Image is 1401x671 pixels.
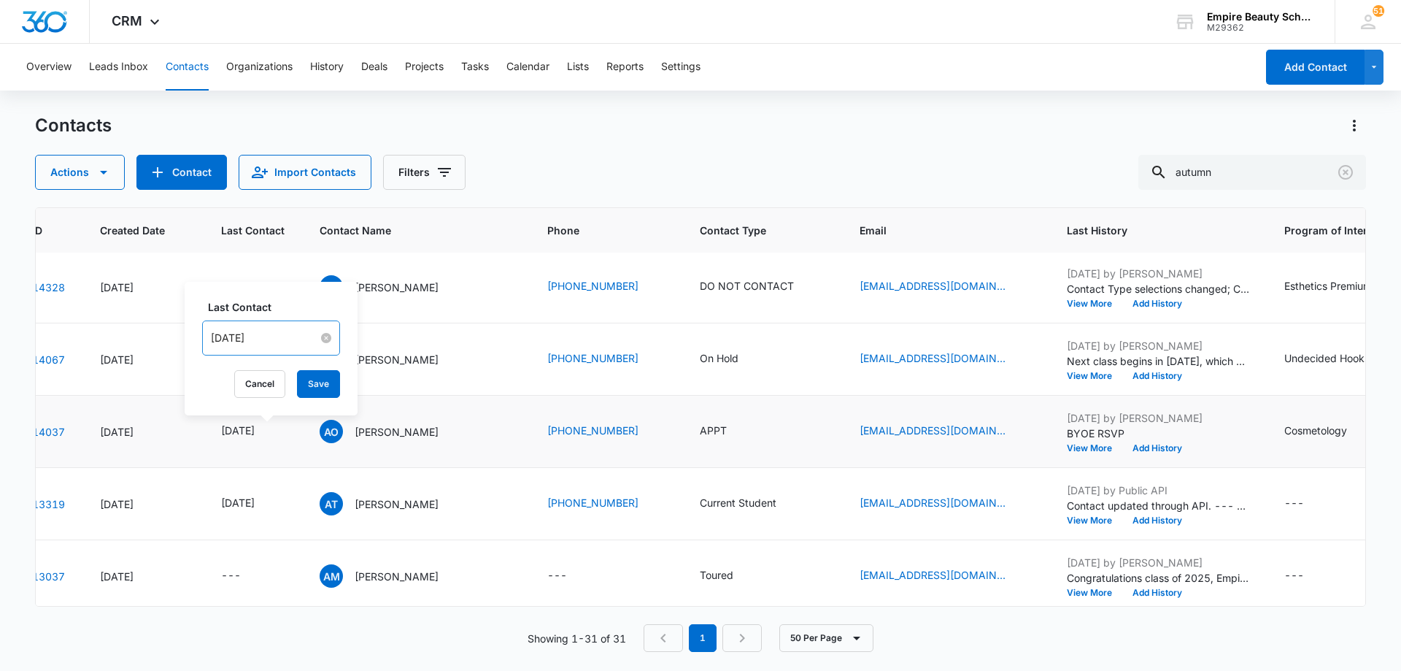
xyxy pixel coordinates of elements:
button: View More [1067,299,1122,308]
span: CRM [112,13,142,28]
a: [PHONE_NUMBER] [547,278,638,294]
nav: Pagination [644,624,762,652]
button: View More [1067,372,1122,380]
a: [EMAIL_ADDRESS][DOMAIN_NAME] [860,567,1006,583]
button: Projects [405,44,444,91]
div: [DATE] [221,495,255,510]
button: View More [1067,588,1122,597]
div: Email - autumn.isobel7@gmail.com - Select to Edit Field [860,350,1032,368]
p: [PERSON_NAME] [355,352,439,367]
div: Undecided Hooksett [1284,350,1383,366]
input: Oct 29, 2024 [211,330,318,346]
button: Add History [1122,444,1192,453]
button: View More [1067,516,1122,525]
p: Contact Type selections changed; Contact was removed and DO NOT CONTACT was added. [1067,281,1249,296]
span: Email [860,223,1011,238]
div: DO NOT CONTACT [700,278,794,294]
button: Contacts [166,44,209,91]
div: Last Contact - - Select to Edit Field [221,567,267,585]
div: [DATE] [100,280,186,295]
div: APPT [700,423,727,438]
div: [DATE] [100,424,186,440]
a: Navigate to contact details page for Autumn Tuttle [32,498,65,510]
button: Add History [1122,299,1192,308]
div: Last Contact - - Select to Edit Field [221,278,267,296]
p: [DATE] by [PERSON_NAME] [1067,266,1249,281]
button: Import Contacts [239,155,371,190]
button: 50 Per Page [779,624,873,652]
p: [DATE] by [PERSON_NAME] [1067,555,1249,570]
span: ID [32,223,44,238]
div: Email - autumn.tuttle143@gmail.com - Select to Edit Field [860,495,1032,513]
span: AL [320,275,343,299]
div: Last Contact - 1730160000 - Select to Edit Field [221,423,281,440]
a: Navigate to contact details page for Autumn Papagian [32,353,65,366]
div: --- [1284,495,1304,513]
div: [DATE] [100,496,186,512]
span: Last History [1067,223,1228,238]
div: Email - Autumnmaher4@gmail.com - Select to Edit Field [860,567,1032,585]
p: [PERSON_NAME] [355,424,439,440]
div: Email - autumnogorzalek@gmail.com - Select to Edit Field [860,423,1032,440]
div: --- [221,567,241,585]
em: 1 [689,624,717,652]
button: Add History [1122,588,1192,597]
span: AM [320,564,343,588]
button: Organizations [226,44,293,91]
div: Contact Type - On Hold - Select to Edit Field [700,350,765,368]
div: On Hold [700,350,738,366]
p: [PERSON_NAME] [355,569,439,584]
button: Calendar [506,44,549,91]
p: Congratulations class of 2025, Empire is hosting a Graduation Celebration for you with Free servi... [1067,570,1249,586]
div: Program of Interest - Cosmetology - Select to Edit Field [1284,423,1373,440]
button: Actions [35,155,125,190]
button: Add History [1122,372,1192,380]
div: Program of Interest - - Select to Edit Field [1284,567,1330,585]
div: account name [1207,11,1313,23]
a: [PHONE_NUMBER] [547,350,638,366]
div: Contact Name - Autumn Tuttle - Select to Edit Field [320,492,465,515]
div: --- [221,278,241,296]
button: Deals [361,44,387,91]
p: [DATE] by Public API [1067,483,1249,498]
a: Navigate to contact details page for Autumn Ogorzalek [32,426,65,438]
a: [EMAIL_ADDRESS][DOMAIN_NAME] [860,495,1006,510]
button: View More [1067,444,1122,453]
p: Contact updated through API. --- Notes: Somersworth Link to Instagram Video: [URL][DOMAIN_NAME] S... [1067,498,1249,513]
div: [DATE] [221,423,255,438]
button: Leads Inbox [89,44,148,91]
div: Contact Type - DO NOT CONTACT - Select to Edit Field [700,278,820,296]
button: Clear [1334,161,1357,184]
button: History [310,44,344,91]
span: AO [320,420,343,443]
button: Filters [383,155,466,190]
span: close-circle [321,333,331,343]
div: [DATE] [100,352,186,367]
div: Contact Type - Toured - Select to Edit Field [700,567,760,585]
span: 51 [1373,5,1384,17]
button: Actions [1343,114,1366,137]
a: [EMAIL_ADDRESS][DOMAIN_NAME] [860,350,1006,366]
a: Navigate to contact details page for Autumn Maher [32,570,65,583]
div: Contact Name - Autumn Ogorzalek - Select to Edit Field [320,420,465,443]
p: [DATE] by [PERSON_NAME] [1067,338,1249,353]
button: Lists [567,44,589,91]
span: AT [320,492,343,515]
button: Settings [661,44,700,91]
span: Created Date [100,223,165,238]
div: Cosmetology [1284,423,1347,438]
div: Contact Name - Autumn Maher - Select to Edit Field [320,564,465,588]
button: Add Contact [136,155,227,190]
a: [EMAIL_ADDRESS][DOMAIN_NAME] [860,423,1006,438]
button: Save [297,370,340,398]
span: Contact Name [320,223,491,238]
div: Email - autumnlarrabee65@gmail.com - Select to Edit Field [860,278,1032,296]
div: [DATE] [100,569,186,584]
a: [EMAIL_ADDRESS][DOMAIN_NAME] [860,278,1006,294]
div: Contact Type - Current Student - Select to Edit Field [700,495,803,513]
p: [PERSON_NAME] [355,280,439,295]
h1: Contacts [35,115,112,137]
div: Phone - (603) 986-3037 - Select to Edit Field [547,278,665,296]
span: Last Contact [221,223,285,238]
